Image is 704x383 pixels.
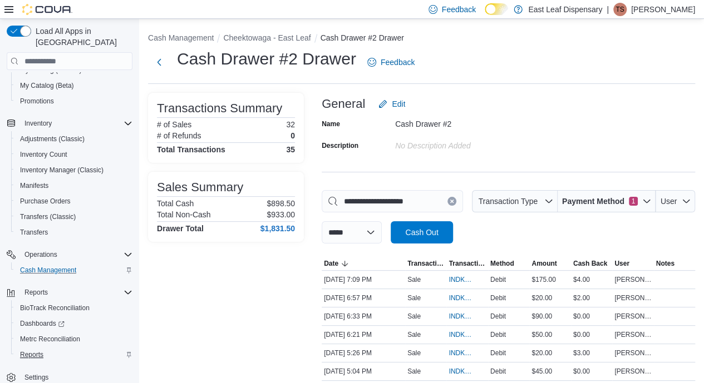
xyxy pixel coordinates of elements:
[614,367,651,376] span: [PERSON_NAME]
[571,257,612,270] button: Cash Back
[16,195,132,208] span: Purchase Orders
[24,250,57,259] span: Operations
[20,319,65,328] span: Dashboards
[324,259,338,268] span: Date
[322,190,463,212] input: This is a search bar. As you type, the results lower in the page will automatically filter.
[322,291,405,305] div: [DATE] 6:57 PM
[20,97,54,106] span: Promotions
[16,332,132,346] span: Metrc Reconciliation
[20,135,85,143] span: Adjustments (Classic)
[573,259,607,268] span: Cash Back
[478,197,538,206] span: Transaction Type
[11,78,137,93] button: My Catalog (Beta)
[631,3,695,16] p: [PERSON_NAME]
[20,266,76,275] span: Cash Management
[363,51,419,73] a: Feedback
[11,162,137,178] button: Inventory Manager (Classic)
[449,275,474,284] span: INDKX0-85629
[446,257,488,270] button: Transaction #
[20,117,132,130] span: Inventory
[614,275,651,284] span: [PERSON_NAME]
[11,131,137,147] button: Adjustments (Classic)
[614,349,651,357] span: [PERSON_NAME]
[16,79,78,92] a: My Catalog (Beta)
[449,294,474,302] span: INDKX0-85624
[449,273,485,286] button: INDKX0-85629
[157,145,225,154] h4: Total Transactions
[490,294,506,302] span: Debit
[16,132,132,146] span: Adjustments (Classic)
[405,257,446,270] button: Transaction Type
[490,349,506,357] span: Debit
[20,248,132,261] span: Operations
[449,259,485,268] span: Transaction #
[267,199,295,208] p: $898.50
[449,365,485,378] button: INDKX0-85588
[22,4,72,15] img: Cova
[11,347,137,362] button: Reports
[16,317,69,330] a: Dashboards
[571,365,612,378] div: $0.00
[16,210,80,223] a: Transfers (Classic)
[321,33,404,42] button: Cash Drawer #2 Drawer
[16,226,132,239] span: Transfers
[20,248,62,261] button: Operations
[223,33,311,42] button: Cheektowaga - East Leaf
[614,330,651,339] span: [PERSON_NAME]
[391,221,453,243] button: Cash Out
[607,3,609,16] p: |
[157,131,201,140] h6: # of Refunds
[447,197,456,206] button: Clear input
[157,120,191,129] h6: # of Sales
[16,148,132,161] span: Inventory Count
[614,294,651,302] span: [PERSON_NAME]
[291,131,295,140] p: 0
[558,190,656,212] button: Payment Method1 active filters
[16,179,53,192] a: Manifests
[407,312,421,321] p: Sale
[490,312,506,321] span: Debit
[395,137,544,150] div: No Description added
[286,120,295,129] p: 32
[16,301,132,315] span: BioTrack Reconciliation
[16,148,72,161] a: Inventory Count
[286,145,295,154] h4: 35
[16,226,52,239] a: Transfers
[322,97,365,111] h3: General
[656,259,675,268] span: Notes
[20,350,43,359] span: Reports
[405,227,438,238] span: Cash Out
[157,199,194,208] h6: Total Cash
[11,331,137,347] button: Metrc Reconciliation
[16,348,132,361] span: Reports
[11,316,137,331] a: Dashboards
[449,310,485,323] button: INDKX0-85612
[11,193,137,209] button: Purchase Orders
[11,209,137,225] button: Transfers (Classic)
[157,181,243,194] h3: Sales Summary
[571,291,612,305] div: $2.00
[381,57,415,68] span: Feedback
[407,275,421,284] p: Sale
[407,349,421,357] p: Sale
[177,48,356,70] h1: Cash Drawer #2 Drawer
[20,286,52,299] button: Reports
[16,263,81,277] a: Cash Management
[571,310,612,323] div: $0.00
[528,3,602,16] p: East Leaf Dispensary
[20,335,80,344] span: Metrc Reconciliation
[2,247,137,262] button: Operations
[16,94,58,108] a: Promotions
[322,346,405,360] div: [DATE] 5:26 PM
[322,310,405,323] div: [DATE] 6:33 PM
[16,163,132,177] span: Inventory Manager (Classic)
[656,190,695,212] button: User
[20,166,104,175] span: Inventory Manager (Classic)
[613,3,627,16] div: Tayler Swartwood
[661,197,677,206] span: User
[20,81,74,90] span: My Catalog (Beta)
[449,312,474,321] span: INDKX0-85612
[2,285,137,300] button: Reports
[449,349,474,357] span: INDKX0-85592
[16,94,132,108] span: Promotions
